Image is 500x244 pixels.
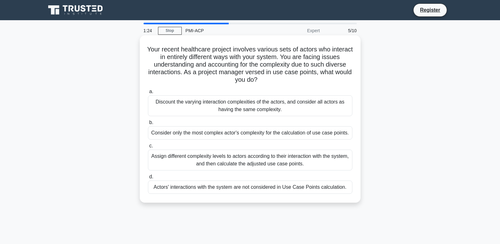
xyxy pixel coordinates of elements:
h5: Your recent healthcare project involves various sets of actors who interact in entirely different... [147,45,353,84]
a: Stop [158,27,182,35]
div: Expert [268,24,324,37]
div: 1:24 [140,24,158,37]
div: Consider only the most complex actor's complexity for the calculation of use case points. [148,126,352,140]
span: a. [149,89,153,94]
div: Assign different complexity levels to actors according to their interaction with the system, and ... [148,150,352,170]
span: b. [149,120,153,125]
div: PMI-ACP [182,24,268,37]
div: Actors' interactions with the system are not considered in Use Case Points calculation. [148,181,352,194]
span: c. [149,143,153,148]
span: d. [149,174,153,179]
a: Register [416,6,444,14]
div: 5/10 [324,24,361,37]
div: Discount the varying interaction complexities of the actors, and consider all actors as having th... [148,95,352,116]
